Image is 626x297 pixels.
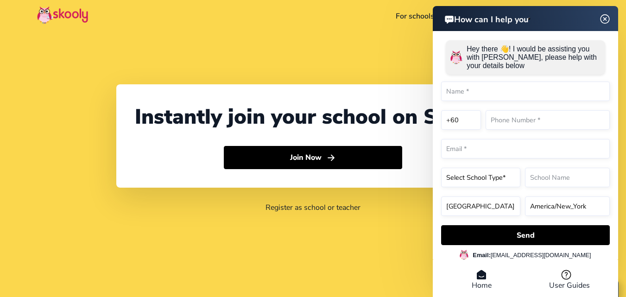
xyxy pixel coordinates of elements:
[37,6,88,24] img: Skooly
[326,153,336,163] ion-icon: arrow forward outline
[390,9,440,24] a: For schools
[224,146,402,169] button: Join Nowarrow forward outline
[266,202,360,213] a: Register as school or teacher
[135,103,492,131] div: Instantly join your school on Skooly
